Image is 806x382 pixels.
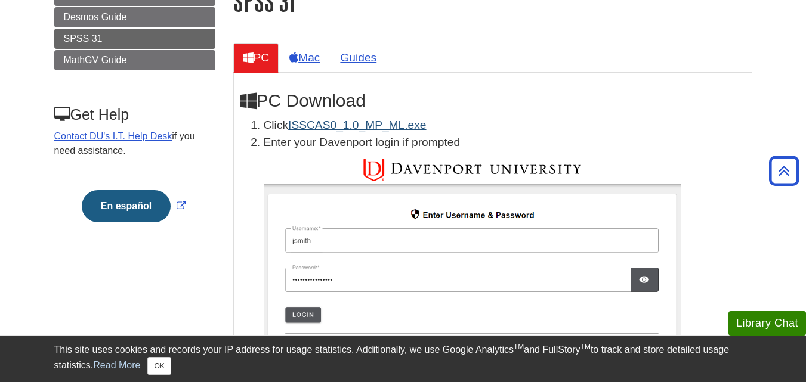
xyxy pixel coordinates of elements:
[64,12,127,22] span: Desmos Guide
[54,7,215,27] a: Desmos Guide
[514,343,524,351] sup: TM
[240,91,746,111] h2: PC Download
[54,106,214,123] h3: Get Help
[233,43,279,72] a: PC
[580,343,591,351] sup: TM
[82,190,171,222] button: En español
[54,29,215,49] a: SPSS 31
[288,119,426,131] a: Download opens in new window
[54,50,215,70] a: MathGV Guide
[331,43,386,72] a: Guides
[93,360,140,370] a: Read More
[54,343,752,375] div: This site uses cookies and records your IP address for usage statistics. Additionally, we use Goo...
[64,55,127,65] span: MathGV Guide
[280,43,329,72] a: Mac
[54,129,214,158] p: if you need assistance.
[64,33,103,44] span: SPSS 31
[54,131,172,141] a: Contact DU's I.T. Help Desk
[728,311,806,336] button: Library Chat
[264,117,746,134] li: Click
[264,134,746,151] p: Enter your Davenport login if prompted
[79,201,189,211] a: Link opens in new window
[765,163,803,179] a: Back to Top
[147,357,171,375] button: Close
